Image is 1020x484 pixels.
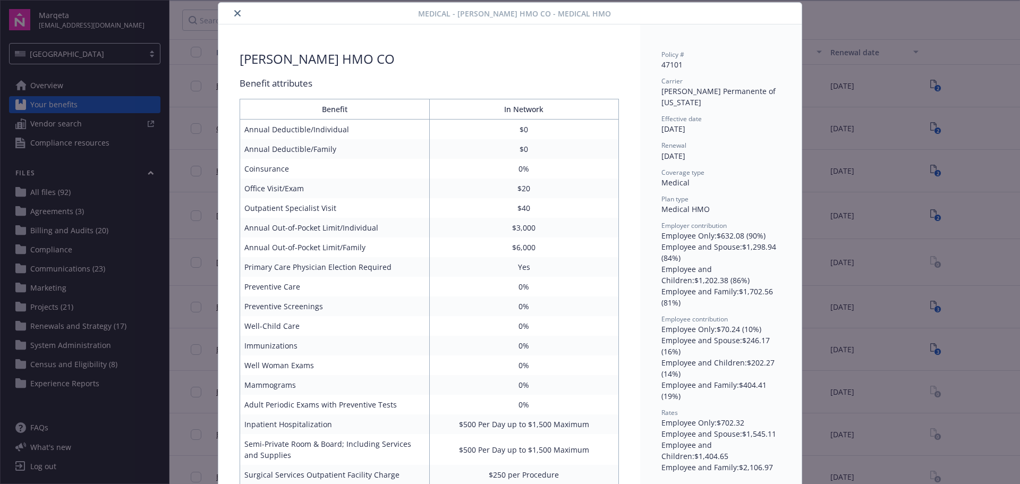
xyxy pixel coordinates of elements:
td: 0% [429,316,619,336]
div: Medical HMO [661,203,780,215]
div: Employee and Spouse : $1,545.11 [661,428,780,439]
td: 0% [429,296,619,316]
td: Annual Out-of-Pocket Limit/Family [240,237,430,257]
td: $0 [429,120,619,140]
div: [DATE] [661,150,780,162]
div: Employee Only : $632.08 (90%) [661,230,780,241]
td: 0% [429,277,619,296]
td: Yes [429,257,619,277]
td: Preventive Screenings [240,296,430,316]
span: Employee contribution [661,315,728,324]
td: Semi-Private Room & Board; Including Services and Supplies [240,434,430,465]
td: 0% [429,355,619,375]
span: Rates [661,408,678,417]
td: 0% [429,395,619,414]
td: Adult Periodic Exams with Preventive Tests [240,395,430,414]
div: Employee and Family : $404.41 (19%) [661,379,780,402]
td: Annual Deductible/Family [240,139,430,159]
td: Preventive Care [240,277,430,296]
div: Employee and Family : $2,106.97 [661,462,780,473]
td: $20 [429,179,619,198]
td: 0% [429,375,619,395]
div: [PERSON_NAME] HMO CO [240,50,395,68]
td: 0% [429,336,619,355]
div: Employee and Spouse : $246.17 (16%) [661,335,780,357]
td: Annual Deductible/Individual [240,120,430,140]
span: Renewal [661,141,686,150]
td: Primary Care Physician Election Required [240,257,430,277]
td: Annual Out-of-Pocket Limit/Individual [240,218,430,237]
td: Outpatient Specialist Visit [240,198,430,218]
td: $3,000 [429,218,619,237]
span: Medical - [PERSON_NAME] HMO CO - Medical HMO [418,8,611,19]
td: $6,000 [429,237,619,257]
div: Employee and Children : $1,202.38 (86%) [661,264,780,286]
div: [DATE] [661,123,780,134]
div: [PERSON_NAME] Permanente of [US_STATE] [661,86,780,108]
td: Well-Child Care [240,316,430,336]
span: Employer contribution [661,221,727,230]
td: $500 Per Day up to $1,500 Maximum [429,414,619,434]
div: 47101 [661,59,780,70]
span: Effective date [661,114,702,123]
td: Office Visit/Exam [240,179,430,198]
td: $40 [429,198,619,218]
div: Employee Only : $702.32 [661,417,780,428]
div: Medical [661,177,780,188]
td: Well Woman Exams [240,355,430,375]
td: Coinsurance [240,159,430,179]
div: Employee and Spouse : $1,298.94 (84%) [661,241,780,264]
td: Immunizations [240,336,430,355]
div: Employee and Children : $202.27 (14%) [661,357,780,379]
td: Inpatient Hospitalization [240,414,430,434]
td: 0% [429,159,619,179]
span: Coverage type [661,168,704,177]
td: $0 [429,139,619,159]
th: In Network [429,99,619,120]
div: Employee Only : $70.24 (10%) [661,324,780,335]
td: $500 Per Day up to $1,500 Maximum [429,434,619,465]
span: Policy # [661,50,684,59]
div: Employee and Children : $1,404.65 [661,439,780,462]
th: Benefit [240,99,430,120]
button: close [231,7,244,20]
td: Mammograms [240,375,430,395]
div: Employee and Family : $1,702.56 (81%) [661,286,780,308]
span: Plan type [661,194,688,203]
span: Carrier [661,77,683,86]
div: Benefit attributes [240,77,619,90]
